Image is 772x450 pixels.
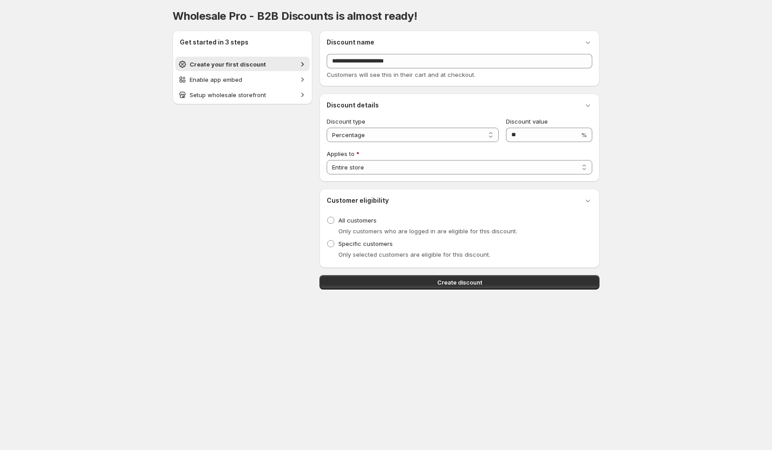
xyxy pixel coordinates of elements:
h3: Customer eligibility [327,196,389,205]
span: Applies to [327,150,355,157]
span: Enable app embed [190,76,242,83]
span: % [581,131,587,138]
span: Create your first discount [190,61,266,68]
button: Create discount [319,275,599,290]
span: Specific customers [338,240,393,247]
h2: Get started in 3 steps [180,38,305,47]
h3: Discount details [327,101,379,110]
span: Customers will see this in their cart and at checkout. [327,71,475,78]
span: Setup wholesale storefront [190,91,266,98]
span: Only customers who are logged in are eligible for this discount. [338,227,517,235]
span: Discount value [506,118,548,125]
h1: Wholesale Pro - B2B Discounts is almost ready! [173,9,599,23]
span: Only selected customers are eligible for this discount. [338,251,490,258]
span: Discount type [327,118,365,125]
span: All customers [338,217,377,224]
h3: Discount name [327,38,374,47]
span: Create discount [437,278,482,287]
